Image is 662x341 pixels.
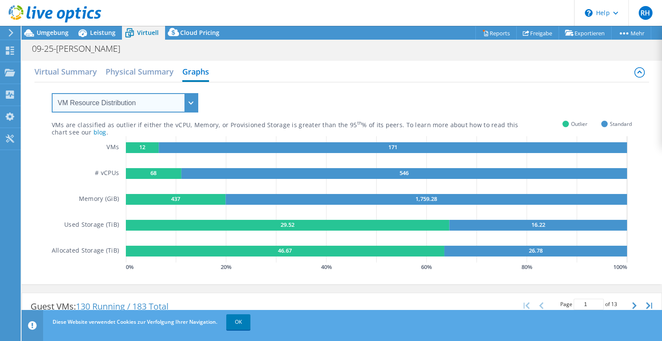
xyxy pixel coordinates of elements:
span: Outlier [571,119,587,129]
h2: Physical Summary [106,63,174,80]
span: Standard [610,119,632,129]
span: Leistung [90,28,116,37]
input: jump to page [574,299,604,310]
text: 16.22 [531,221,545,228]
span: Cloud Pricing [180,28,219,37]
span: Page of [560,299,617,310]
span: 13 [611,300,617,308]
span: 130 Running / 183 Total [76,300,169,312]
div: VMs are classified as outlier if either the vCPU, Memory, or Provisioned Storage is greater than ... [52,121,563,129]
h5: Memory (GiB) [79,194,119,205]
h2: Graphs [182,63,209,82]
text: 80 % [521,263,532,271]
h2: Virtual Summary [34,63,97,80]
h5: VMs [106,142,119,153]
a: Freigabe [516,26,559,40]
svg: GaugeChartPercentageAxisTexta [126,263,632,271]
text: 100 % [613,263,627,271]
text: 171 [388,143,397,151]
a: Mehr [611,26,651,40]
h5: Used Storage (TiB) [64,220,119,231]
a: Exportieren [559,26,612,40]
span: RH [639,6,653,20]
text: 1,759.28 [415,195,437,203]
div: Guest VMs: [22,293,177,320]
text: 0 % [126,263,134,271]
span: Diese Website verwendet Cookies zur Verfolgung Ihrer Navigation. [53,318,217,325]
h1: 09-25-[PERSON_NAME] [28,44,134,53]
h5: # vCPUs [95,168,119,179]
span: Umgebung [37,28,69,37]
text: 40 % [321,263,332,271]
text: 60 % [421,263,432,271]
sup: th [357,120,362,126]
a: Reports [475,26,517,40]
text: 546 [400,169,409,177]
a: OK [226,314,250,330]
text: 20 % [221,263,231,271]
span: Virtuell [137,28,159,37]
text: 29.52 [281,221,294,228]
text: 437 [171,195,180,203]
text: 12 [139,143,145,151]
h5: Allocated Storage (TiB) [52,246,119,257]
text: 46.67 [278,247,292,254]
a: blog [94,128,106,136]
svg: \n [585,9,593,17]
text: 26.78 [529,247,543,254]
text: 68 [151,169,157,177]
